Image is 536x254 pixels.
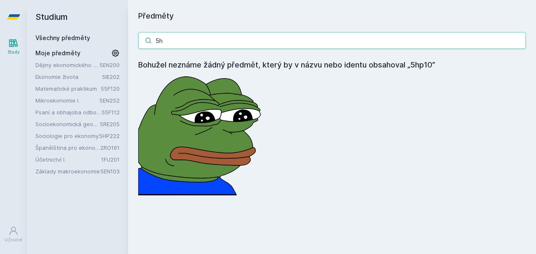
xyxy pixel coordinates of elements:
a: Dějiny ekonomického myšlení [35,61,99,69]
a: 5HP222 [99,132,120,139]
a: 5RE205 [100,121,120,127]
a: 55F120 [101,85,120,92]
a: Španělština pro ekonomy - základní úroveň 1 (A0/A1) [35,143,100,152]
div: Uživatel [5,237,22,243]
input: Název nebo ident předmětu… [138,32,526,49]
a: Uživatel [2,222,25,247]
a: 55F112 [102,109,120,116]
a: 1FU201 [101,156,120,163]
span: Moje předměty [35,49,80,57]
a: Mikroekonomie I. [35,96,99,105]
a: Všechny předměty [35,34,90,41]
a: Účetnictví I. [35,155,101,164]
a: Sociologie pro ekonomy [35,132,99,140]
a: Základy makroekonomie [35,167,100,176]
h4: Bohužel neznáme žádný předmět, který by v názvu nebo identu obsahoval „5hp10” [138,59,526,71]
img: error_picture.png [138,71,265,195]
a: 5EN252 [99,97,120,104]
a: 5IE202 [102,73,120,80]
a: 5EN200 [99,62,120,68]
a: Matematické praktikum [35,84,101,93]
a: Study [2,34,25,59]
a: Psaní a obhajoba odborné práce [35,108,102,116]
a: 5EN103 [100,168,120,175]
h1: Předměty [138,10,526,22]
a: 2RO161 [100,144,120,151]
a: Socioekonomická geografie [35,120,100,128]
a: Ekonomie života [35,73,102,81]
div: Study [8,49,20,55]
